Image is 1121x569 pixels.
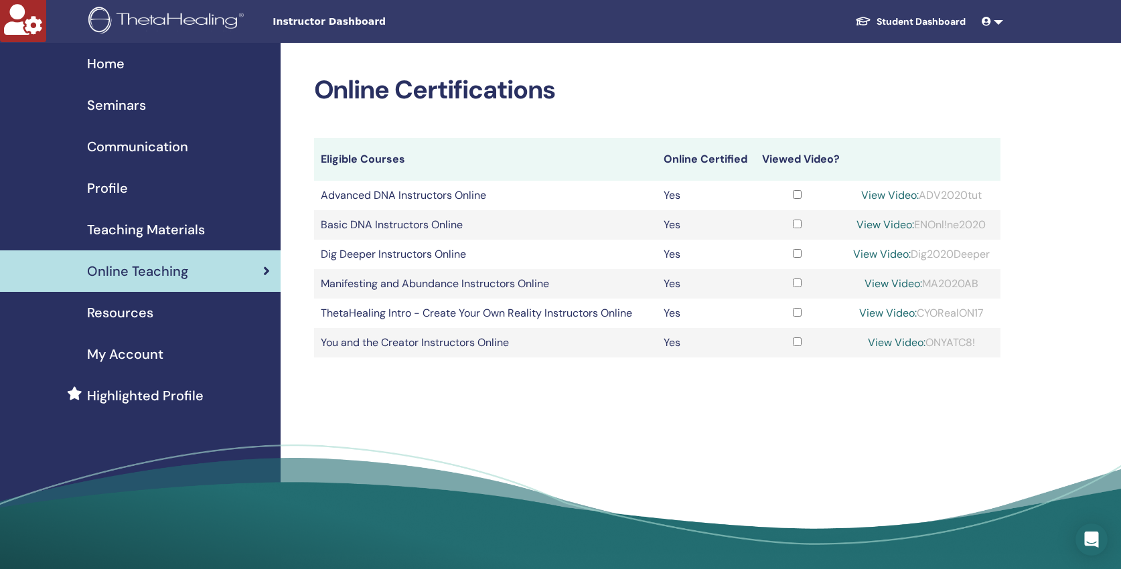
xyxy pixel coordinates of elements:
img: graduation-cap-white.svg [855,15,871,27]
span: Seminars [87,95,146,115]
td: Advanced DNA Instructors Online [314,181,658,210]
th: Viewed Video? [753,138,842,181]
img: logo.png [88,7,248,37]
a: View Video: [853,247,911,261]
a: View Video: [865,276,922,291]
a: View Video: [859,306,917,320]
div: CYORealON17 [848,305,994,321]
span: Teaching Materials [87,220,205,240]
td: Manifesting and Abundance Instructors Online [314,269,658,299]
span: Home [87,54,125,74]
div: ONYATC8! [848,335,994,351]
th: Online Certified [657,138,753,181]
h2: Online Certifications [314,75,1001,106]
span: Profile [87,178,128,198]
td: Yes [657,299,753,328]
a: View Video: [868,335,925,349]
td: Yes [657,181,753,210]
td: Yes [657,328,753,357]
a: View Video: [861,188,919,202]
span: Communication [87,137,188,157]
a: View Video: [856,218,914,232]
span: Instructor Dashboard [273,15,473,29]
td: Dig Deeper Instructors Online [314,240,658,269]
div: ADV2020tut [848,187,994,204]
td: Yes [657,210,753,240]
span: My Account [87,344,163,364]
a: Student Dashboard [844,9,976,34]
div: Open Intercom Messenger [1075,523,1108,556]
div: MA2020AB [848,276,994,292]
td: Yes [657,269,753,299]
span: Online Teaching [87,261,188,281]
span: Highlighted Profile [87,386,204,406]
th: Eligible Courses [314,138,658,181]
td: ThetaHealing Intro - Create Your Own Reality Instructors Online [314,299,658,328]
td: You and the Creator Instructors Online [314,328,658,357]
td: Yes [657,240,753,269]
span: Resources [87,303,153,323]
div: Dig2020Deeper [848,246,994,262]
td: Basic DNA Instructors Online [314,210,658,240]
div: ENOnl!ne2020 [848,217,994,233]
